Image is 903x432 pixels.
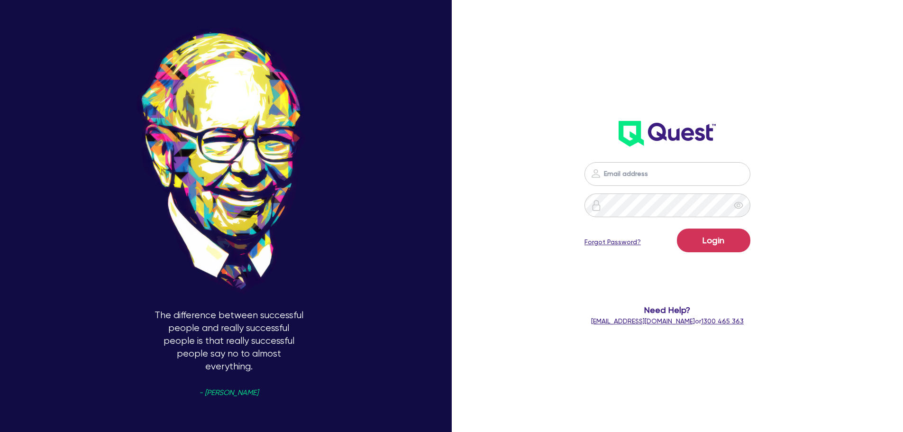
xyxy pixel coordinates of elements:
a: Forgot Password? [584,237,641,247]
span: eye [734,201,743,210]
img: icon-password [590,168,602,179]
a: [EMAIL_ADDRESS][DOMAIN_NAME] [591,317,695,325]
span: - [PERSON_NAME] [199,389,258,396]
span: or [591,317,744,325]
button: Login [677,229,750,252]
span: Need Help? [547,303,789,316]
img: icon-password [591,200,602,211]
tcxspan: Call 1300 465 363 via 3CX [701,317,744,325]
input: Email address [584,162,750,186]
img: wH2k97JdezQIQAAAABJRU5ErkJggg== [619,121,716,147]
